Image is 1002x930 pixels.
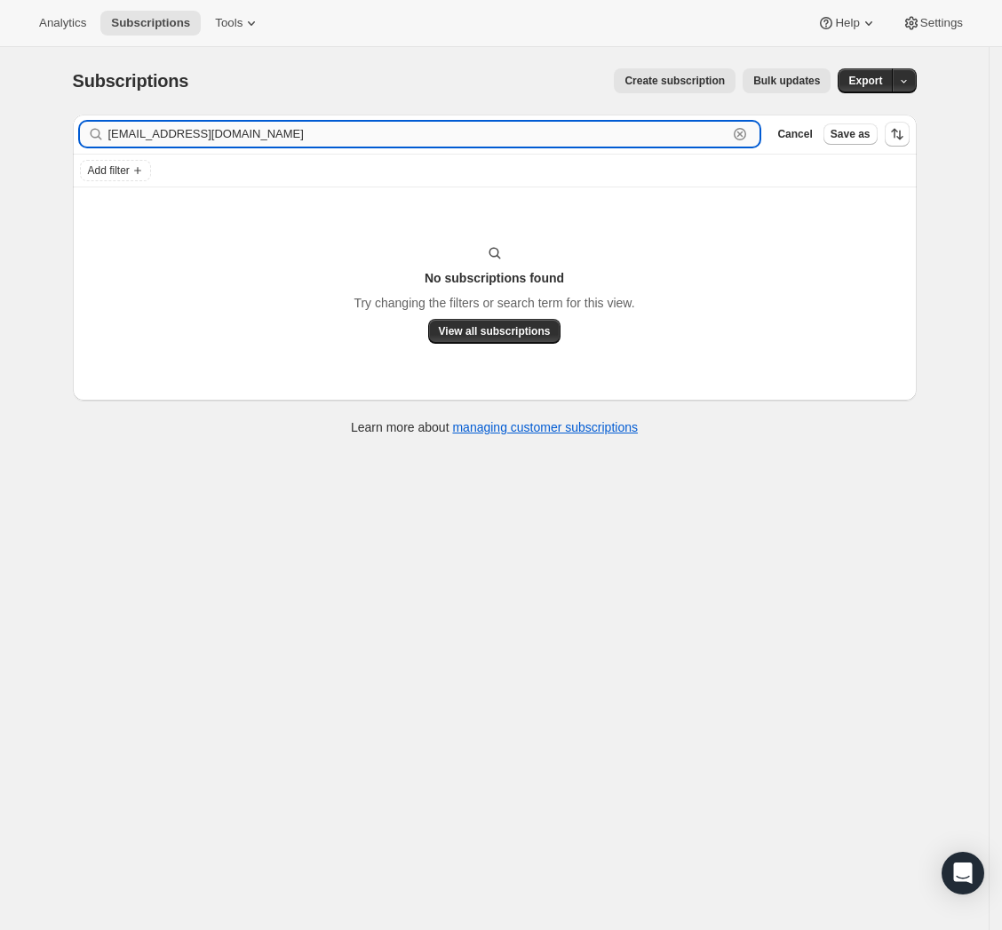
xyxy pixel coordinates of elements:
p: Try changing the filters or search term for this view. [354,294,634,312]
span: Save as [831,127,871,141]
button: Settings [892,11,974,36]
span: Export [848,74,882,88]
button: Clear [731,125,749,143]
button: Sort the results [885,122,910,147]
span: Add filter [88,163,130,178]
a: managing customer subscriptions [452,420,638,434]
button: Create subscription [614,68,736,93]
span: Cancel [777,127,812,141]
button: Save as [823,123,878,145]
span: Settings [920,16,963,30]
button: Export [838,68,893,93]
div: Open Intercom Messenger [942,852,984,894]
span: Subscriptions [73,71,189,91]
span: Tools [215,16,243,30]
span: Subscriptions [111,16,190,30]
span: Help [835,16,859,30]
button: Add filter [80,160,151,181]
button: Subscriptions [100,11,201,36]
p: Learn more about [351,418,638,436]
button: Cancel [770,123,819,145]
span: Analytics [39,16,86,30]
input: Filter subscribers [108,122,728,147]
button: Bulk updates [743,68,831,93]
button: Help [807,11,887,36]
span: View all subscriptions [439,324,551,338]
button: View all subscriptions [428,319,561,344]
button: Tools [204,11,271,36]
span: Bulk updates [753,74,820,88]
span: Create subscription [624,74,725,88]
button: Analytics [28,11,97,36]
h3: No subscriptions found [425,269,564,287]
